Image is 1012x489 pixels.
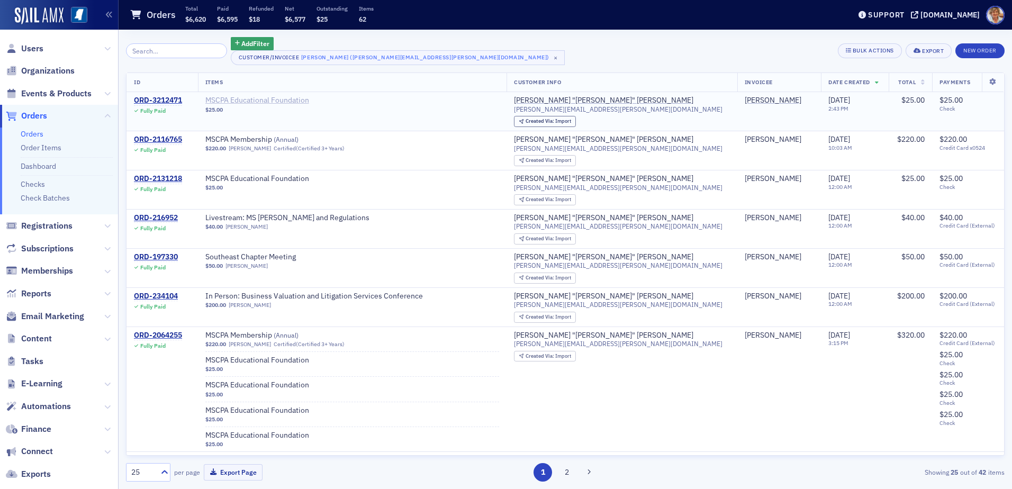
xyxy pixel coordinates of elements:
[526,354,571,359] div: Import
[828,222,852,229] time: 12:00 AM
[205,431,339,440] span: MSCPA Educational Foundation
[205,213,369,223] a: Livestream: MS [PERSON_NAME] and Regulations
[134,331,182,340] div: ORD-2064255
[6,220,73,232] a: Registrations
[229,302,271,309] a: [PERSON_NAME]
[205,302,226,309] span: $200.00
[147,8,176,21] h1: Orders
[526,196,555,203] span: Created Via :
[939,78,970,86] span: Payments
[217,5,238,12] p: Paid
[828,174,850,183] span: [DATE]
[514,340,722,348] span: [PERSON_NAME][EMAIL_ADDRESS][PERSON_NAME][DOMAIN_NAME]
[225,223,268,230] a: [PERSON_NAME]
[745,96,801,105] div: [PERSON_NAME]
[21,179,45,189] a: Checks
[205,381,339,390] span: MSCPA Educational Foundation
[551,53,561,62] span: ×
[526,313,555,320] span: Created Via :
[526,117,555,124] span: Created Via :
[906,43,952,58] button: Export
[745,252,801,262] a: [PERSON_NAME]
[897,134,925,144] span: $220.00
[134,252,178,262] a: ORD-197330
[6,288,51,300] a: Reports
[249,5,274,12] p: Refunded
[21,220,73,232] span: Registrations
[514,351,576,362] div: Created Via: Import
[828,261,852,268] time: 12:00 AM
[939,105,997,112] span: Check
[514,135,693,144] div: [PERSON_NAME] "[PERSON_NAME]" [PERSON_NAME]
[274,331,299,339] span: ( Annual )
[134,135,182,144] a: ORD-2116765
[745,252,814,262] span: Jim Koerber
[21,468,51,480] span: Exports
[140,186,166,193] div: Fully Paid
[134,96,182,105] div: ORD-3212471
[514,252,693,262] a: [PERSON_NAME] "[PERSON_NAME]" [PERSON_NAME]
[939,400,997,406] span: Check
[514,301,722,309] span: [PERSON_NAME][EMAIL_ADDRESS][PERSON_NAME][DOMAIN_NAME]
[134,213,178,223] div: ORD-216952
[745,292,814,301] span: Jim Koerber
[901,213,925,222] span: $40.00
[140,225,166,232] div: Fully Paid
[205,174,339,184] span: MSCPA Educational Foundation
[514,144,722,152] span: [PERSON_NAME][EMAIL_ADDRESS][PERSON_NAME][DOMAIN_NAME]
[901,252,925,261] span: $50.00
[21,333,52,345] span: Content
[514,78,561,86] span: Customer Info
[986,6,1005,24] span: Profile
[6,423,51,435] a: Finance
[939,184,997,191] span: Check
[514,96,693,105] a: [PERSON_NAME] "[PERSON_NAME]" [PERSON_NAME]
[955,45,1005,55] a: New Order
[558,463,576,482] button: 2
[526,314,571,320] div: Import
[939,222,997,229] span: Credit Card (External)
[15,7,64,24] img: SailAMX
[745,174,814,184] span: Jim Koerber
[317,5,348,12] p: Outstanding
[6,110,47,122] a: Orders
[745,135,801,144] div: [PERSON_NAME]
[134,292,178,301] div: ORD-234104
[939,261,997,268] span: Credit Card (External)
[939,379,997,386] span: Check
[241,39,269,48] span: Add Filter
[205,184,223,191] span: $25.00
[514,174,693,184] a: [PERSON_NAME] "[PERSON_NAME]" [PERSON_NAME]
[828,291,850,301] span: [DATE]
[745,213,801,223] div: [PERSON_NAME]
[6,265,73,277] a: Memberships
[6,311,84,322] a: Email Marketing
[939,390,963,399] span: $25.00
[205,331,339,340] a: MSCPA Membership (Annual)
[526,235,555,242] span: Created Via :
[21,401,71,412] span: Automations
[719,467,1005,477] div: Showing out of items
[828,95,850,105] span: [DATE]
[853,48,894,53] div: Bulk Actions
[514,213,693,223] a: [PERSON_NAME] "[PERSON_NAME]" [PERSON_NAME]
[911,11,983,19] button: [DOMAIN_NAME]
[745,174,801,184] a: [PERSON_NAME]
[205,135,339,144] a: MSCPA Membership (Annual)
[949,467,960,477] strong: 25
[514,222,722,230] span: [PERSON_NAME][EMAIL_ADDRESS][PERSON_NAME][DOMAIN_NAME]
[21,265,73,277] span: Memberships
[21,193,70,203] a: Check Batches
[140,264,166,271] div: Fully Paid
[939,340,997,347] span: Credit Card (External)
[21,88,92,99] span: Events & Products
[285,15,305,23] span: $6,577
[274,341,345,348] div: Certified (Certified 3+ Years)
[526,197,571,203] div: Import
